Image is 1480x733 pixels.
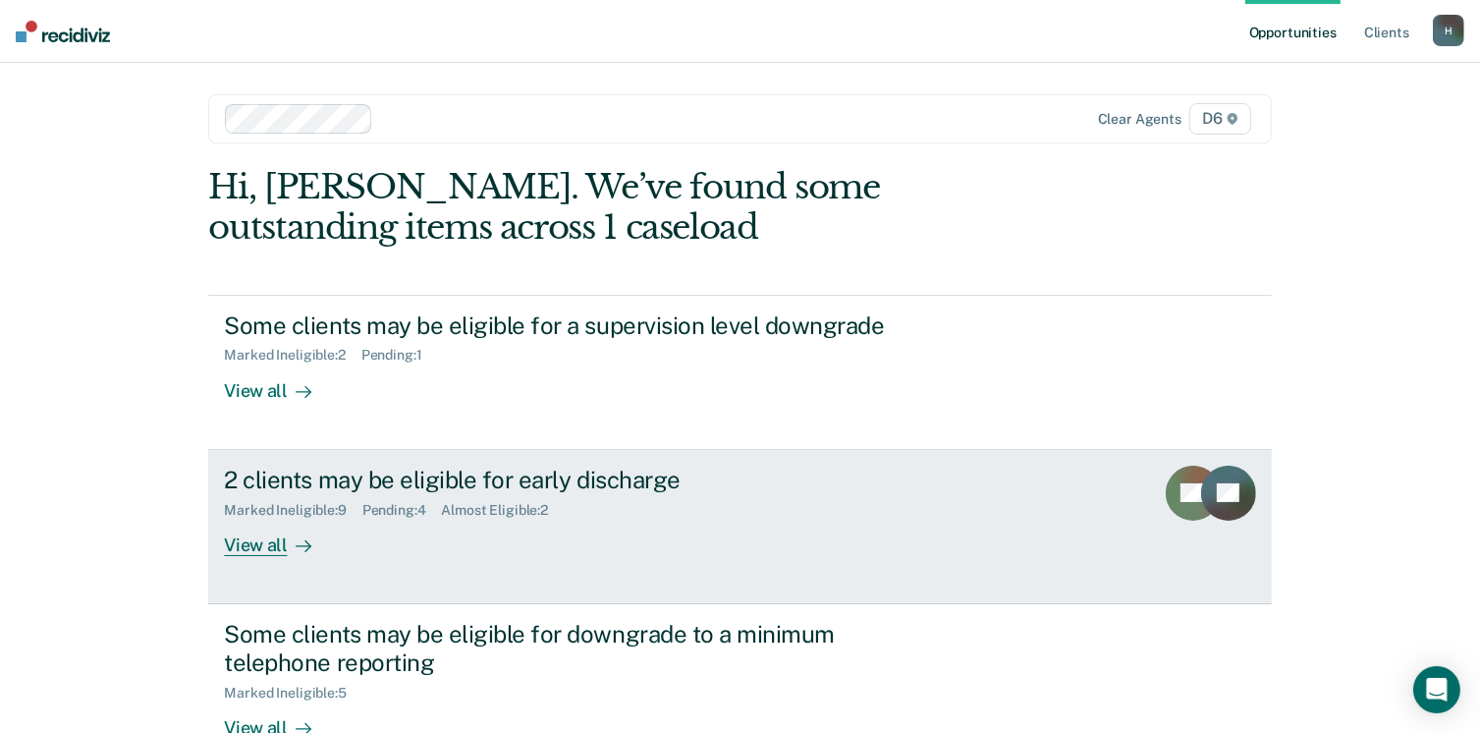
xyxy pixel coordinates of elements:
a: 2 clients may be eligible for early dischargeMarked Ineligible:9Pending:4Almost Eligible:2View all [208,450,1271,604]
div: Almost Eligible : 2 [442,502,565,519]
span: D6 [1189,103,1251,135]
div: 2 clients may be eligible for early discharge [224,466,913,494]
div: Pending : 4 [362,502,442,519]
div: View all [224,518,334,556]
img: Recidiviz [16,21,110,42]
button: H [1433,15,1464,46]
div: Some clients may be eligible for a supervision level downgrade [224,311,913,340]
div: Some clients may be eligible for downgrade to a minimum telephone reporting [224,620,913,677]
div: Clear agents [1098,111,1181,128]
div: Hi, [PERSON_NAME]. We’ve found some outstanding items across 1 caseload [208,167,1059,248]
a: Some clients may be eligible for a supervision level downgradeMarked Ineligible:2Pending:1View all [208,295,1271,450]
div: Open Intercom Messenger [1413,666,1460,713]
div: Marked Ineligible : 9 [224,502,361,519]
div: Pending : 1 [361,347,438,364]
div: Marked Ineligible : 2 [224,347,360,364]
div: Marked Ineligible : 5 [224,685,361,702]
div: View all [224,364,334,402]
